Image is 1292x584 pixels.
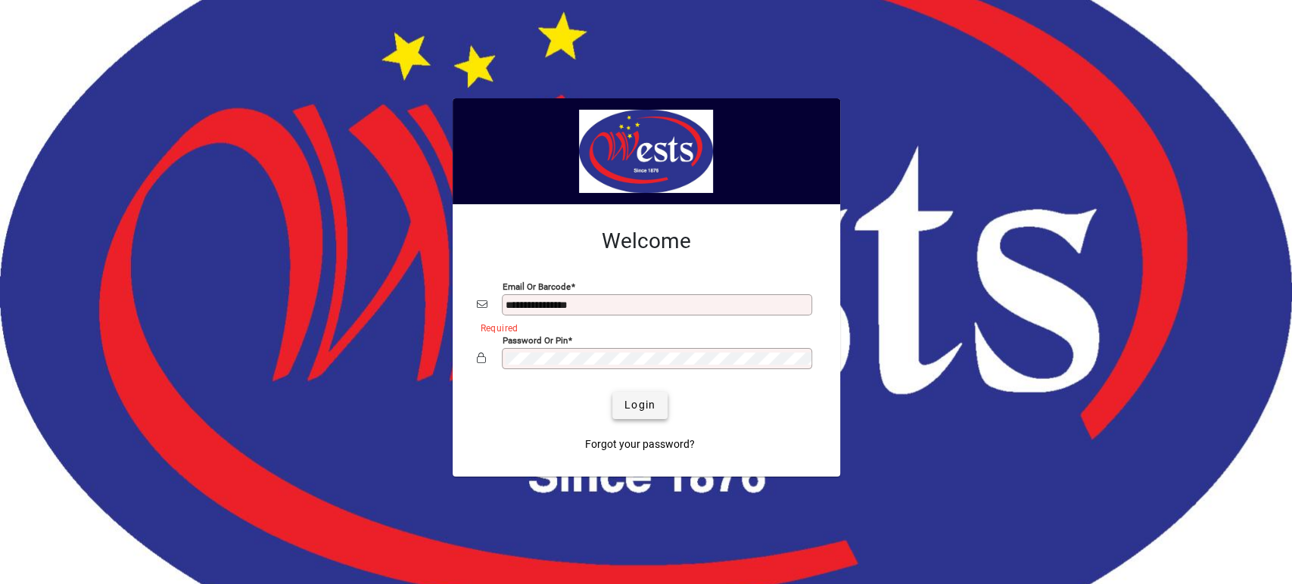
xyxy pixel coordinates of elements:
[585,436,695,452] span: Forgot your password?
[612,392,668,419] button: Login
[477,228,816,254] h2: Welcome
[579,431,701,458] a: Forgot your password?
[503,281,571,291] mat-label: Email or Barcode
[503,334,568,345] mat-label: Password or Pin
[624,397,655,413] span: Login
[481,319,804,335] mat-error: Required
